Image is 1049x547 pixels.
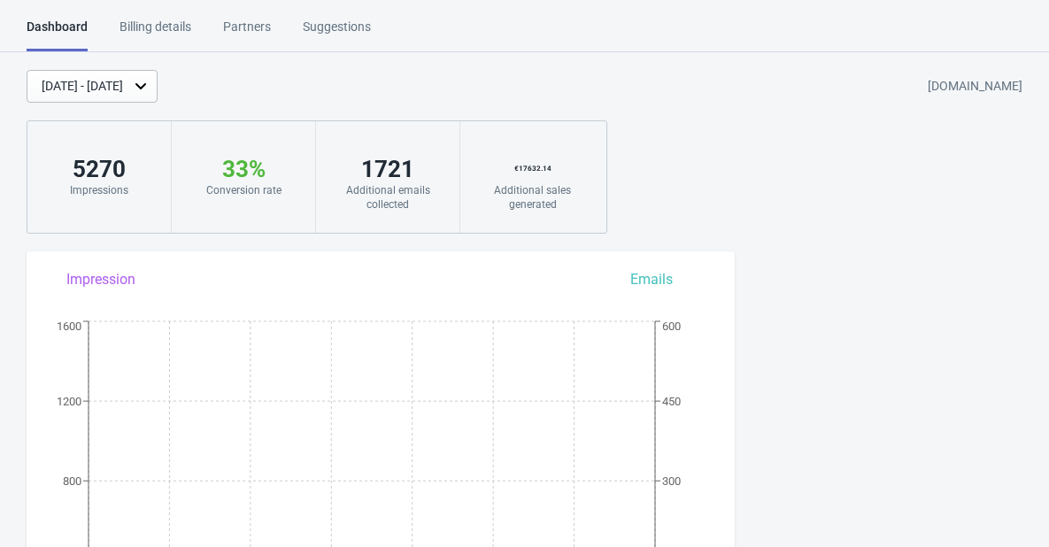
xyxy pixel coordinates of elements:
tspan: 300 [662,474,681,488]
div: Additional emails collected [334,183,442,212]
div: Conversion rate [189,183,297,197]
div: Dashboard [27,18,88,51]
div: € 17632.14 [478,155,587,183]
div: 33 % [189,155,297,183]
tspan: 800 [63,474,81,488]
div: Additional sales generated [478,183,587,212]
tspan: 1200 [57,395,81,408]
div: Partners [223,18,271,49]
div: 5270 [45,155,153,183]
div: Suggestions [303,18,371,49]
div: Impressions [45,183,153,197]
tspan: 450 [662,395,681,408]
div: [DATE] - [DATE] [42,77,123,96]
div: Billing details [120,18,191,49]
div: 1721 [334,155,442,183]
tspan: 600 [662,320,681,333]
div: [DOMAIN_NAME] [928,71,1022,103]
tspan: 1600 [57,320,81,333]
